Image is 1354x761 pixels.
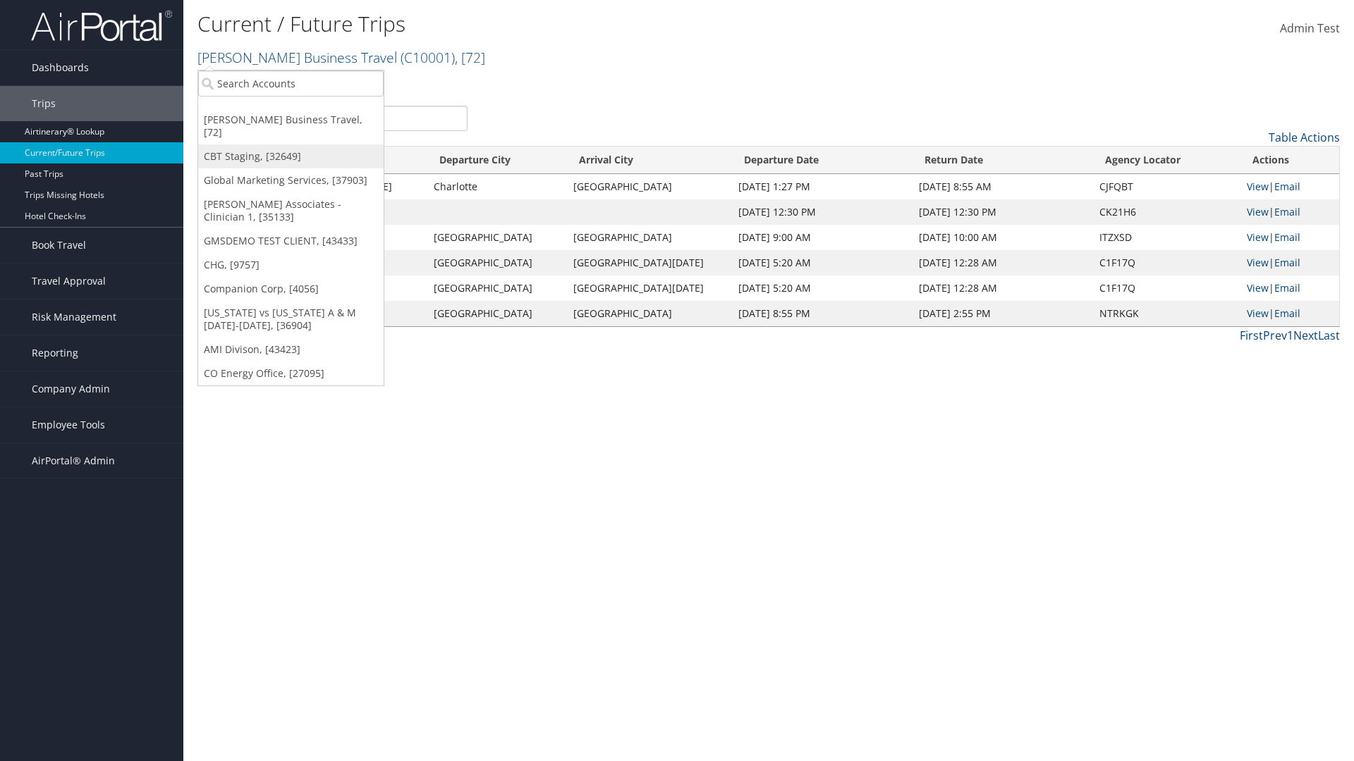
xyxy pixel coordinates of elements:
[32,407,105,443] span: Employee Tools
[1092,225,1240,250] td: ITZXSD
[1263,328,1287,343] a: Prev
[912,225,1092,250] td: [DATE] 10:00 AM
[1240,147,1339,174] th: Actions
[427,250,566,276] td: [GEOGRAPHIC_DATA]
[455,48,485,67] span: , [ 72 ]
[427,147,566,174] th: Departure City: activate to sort column ascending
[731,225,912,250] td: [DATE] 9:00 AM
[1240,328,1263,343] a: First
[912,147,1092,174] th: Return Date: activate to sort column ascending
[197,9,959,39] h1: Current / Future Trips
[912,174,1092,199] td: [DATE] 8:55 AM
[32,86,56,121] span: Trips
[1240,174,1339,199] td: |
[566,301,731,326] td: [GEOGRAPHIC_DATA]
[198,361,384,385] a: CO Energy Office, [27095]
[1280,7,1340,51] a: Admin Test
[32,443,115,478] span: AirPortal® Admin
[198,277,384,301] a: Companion Corp, [4056]
[198,168,384,192] a: Global Marketing Services, [37903]
[731,276,912,301] td: [DATE] 5:20 AM
[566,147,731,174] th: Arrival City: activate to sort column ascending
[427,174,566,199] td: Charlotte
[1092,276,1240,301] td: C1F17Q
[1240,250,1339,276] td: |
[566,174,731,199] td: [GEOGRAPHIC_DATA]
[1247,230,1269,244] a: View
[32,371,110,407] span: Company Admin
[912,250,1092,276] td: [DATE] 12:28 AM
[1274,256,1300,269] a: Email
[1274,180,1300,193] a: Email
[1092,174,1240,199] td: CJFQBT
[731,199,912,225] td: [DATE] 12:30 PM
[198,229,384,253] a: GMSDEMO TEST CLIENT, [43433]
[1280,20,1340,36] span: Admin Test
[427,301,566,326] td: [GEOGRAPHIC_DATA]
[198,301,384,338] a: [US_STATE] vs [US_STATE] A & M [DATE]-[DATE], [36904]
[197,74,959,92] p: Filter:
[566,276,731,301] td: [GEOGRAPHIC_DATA][DATE]
[1240,276,1339,301] td: |
[731,301,912,326] td: [DATE] 8:55 PM
[1274,281,1300,295] a: Email
[32,264,106,299] span: Travel Approval
[198,192,384,229] a: [PERSON_NAME] Associates - Clinician 1, [35133]
[1247,180,1269,193] a: View
[566,250,731,276] td: [GEOGRAPHIC_DATA][DATE]
[198,108,384,144] a: [PERSON_NAME] Business Travel, [72]
[912,199,1092,225] td: [DATE] 12:30 PM
[1092,301,1240,326] td: NTRKGK
[1092,199,1240,225] td: CK21H6
[1274,230,1300,244] a: Email
[1240,199,1339,225] td: |
[1240,225,1339,250] td: |
[1274,307,1300,320] a: Email
[1247,281,1269,295] a: View
[1247,205,1269,218] a: View
[731,174,912,199] td: [DATE] 1:27 PM
[32,228,86,263] span: Book Travel
[32,299,116,335] span: Risk Management
[1240,301,1339,326] td: |
[731,250,912,276] td: [DATE] 5:20 AM
[912,301,1092,326] td: [DATE] 2:55 PM
[427,225,566,250] td: [GEOGRAPHIC_DATA]
[198,253,384,277] a: CHG, [9757]
[1247,256,1269,269] a: View
[32,335,78,371] span: Reporting
[1247,307,1269,320] a: View
[197,48,485,67] a: [PERSON_NAME] Business Travel
[32,50,89,85] span: Dashboards
[31,9,172,42] img: airportal-logo.png
[566,225,731,250] td: [GEOGRAPHIC_DATA]
[1274,205,1300,218] a: Email
[198,144,384,168] a: CBT Staging, [32649]
[1318,328,1340,343] a: Last
[1092,250,1240,276] td: C1F17Q
[427,276,566,301] td: [GEOGRAPHIC_DATA]
[1092,147,1240,174] th: Agency Locator: activate to sort column ascending
[198,338,384,361] a: AMI Divison, [43423]
[1269,130,1340,145] a: Table Actions
[1293,328,1318,343] a: Next
[731,147,912,174] th: Departure Date: activate to sort column descending
[401,48,455,67] span: ( C10001 )
[198,70,384,97] input: Search Accounts
[912,276,1092,301] td: [DATE] 12:28 AM
[1287,328,1293,343] a: 1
